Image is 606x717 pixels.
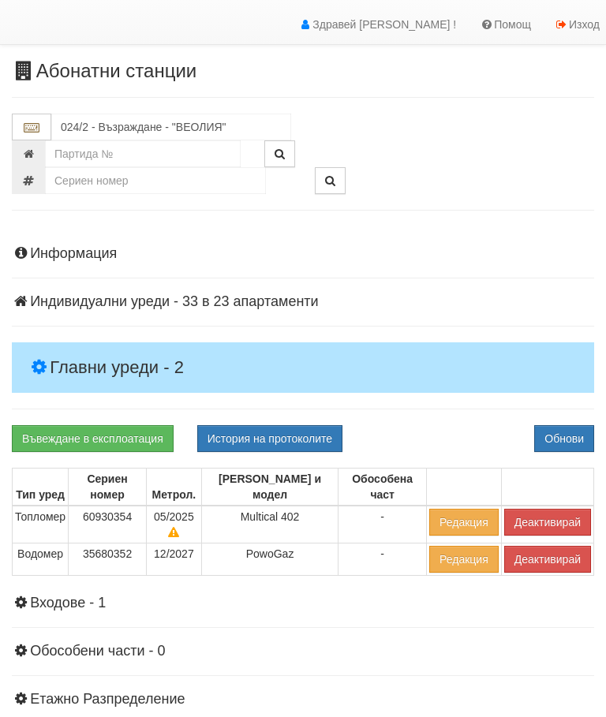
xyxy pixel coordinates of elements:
input: Партида № [45,140,241,167]
th: Сериен номер [69,469,147,506]
button: Деактивирай [504,546,591,573]
a: Здравей [PERSON_NAME] ! [286,5,468,44]
td: - [339,506,427,543]
h4: Обособени части - 0 [12,644,594,659]
button: История на протоколите [197,425,342,452]
h4: Етажно Разпределение [12,692,594,708]
h3: Абонатни станции [12,61,594,81]
th: [PERSON_NAME] и модел [201,469,338,506]
td: 35680352 [69,543,147,576]
td: Multical 402 [201,506,338,543]
a: Въвеждане в експлоатация [12,425,174,452]
th: Обособена част [339,469,427,506]
button: Деактивирай [504,509,591,536]
h4: Входове - 1 [12,596,594,611]
td: - [339,543,427,576]
button: Обнови [534,425,594,452]
th: Тип уред [13,469,69,506]
td: 60930354 [69,506,147,543]
a: Помощ [468,5,543,44]
input: Сериен номер [45,167,266,194]
button: Редакция [429,546,499,573]
th: Метрол. [146,469,201,506]
td: 12/2027 [146,543,201,576]
button: Редакция [429,509,499,536]
td: PowoGaz [201,543,338,576]
td: Топломер [13,506,69,543]
input: Абонатна станция [51,114,291,140]
td: 05/2025 [146,506,201,543]
h4: Индивидуални уреди - 33 в 23 апартаменти [12,294,594,310]
h4: Главни уреди - 2 [12,342,594,393]
h4: Информация [12,246,594,262]
td: Водомер [13,543,69,576]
